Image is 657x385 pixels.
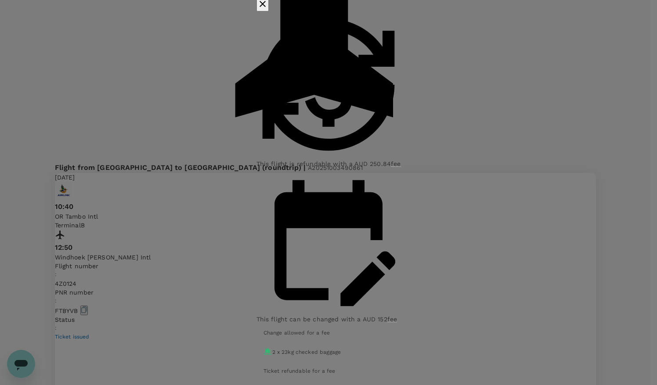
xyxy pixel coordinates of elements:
[387,316,397,323] span: fee
[264,367,394,376] div: Ticket refundable for a fee
[272,348,394,357] div: 2 x 23kg checked baggage
[256,159,401,168] p: This flight is refundable with a AUD 250.84
[264,329,394,338] div: Change allowed for a fee
[391,160,401,167] span: fee
[256,315,401,324] p: This flight can be changed with a AUD 152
